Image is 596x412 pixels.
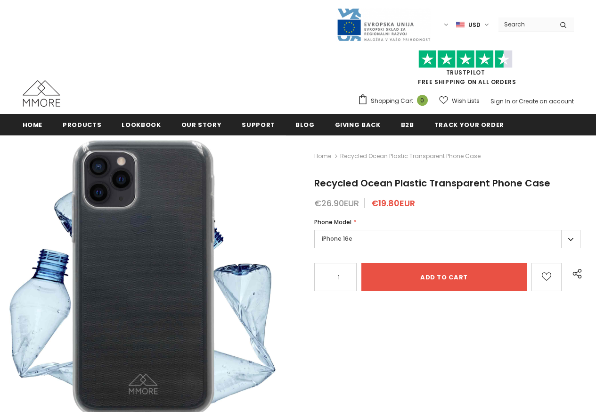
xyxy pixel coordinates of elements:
a: B2B [401,114,414,135]
span: Lookbook [122,120,161,129]
span: or [512,97,517,105]
a: Products [63,114,101,135]
span: €19.80EUR [371,197,415,209]
a: Home [23,114,43,135]
span: support [242,120,275,129]
img: USD [456,21,465,29]
span: B2B [401,120,414,129]
a: Shopping Cart 0 [358,94,433,108]
span: €26.90EUR [314,197,359,209]
a: support [242,114,275,135]
span: Wish Lists [452,96,480,106]
input: Search Site [498,17,553,31]
a: Our Story [181,114,222,135]
a: Blog [295,114,315,135]
img: MMORE Cases [23,80,60,107]
a: Sign In [490,97,510,105]
img: Javni Razpis [336,8,431,42]
span: Products [63,120,101,129]
span: Recycled Ocean Plastic Transparent Phone Case [340,151,481,162]
span: FREE SHIPPING ON ALL ORDERS [358,54,574,86]
span: Giving back [335,120,381,129]
span: Shopping Cart [371,96,413,106]
a: Create an account [519,97,574,105]
a: Trustpilot [446,68,485,76]
a: Home [314,151,331,162]
span: USD [468,20,481,30]
label: iPhone 16e [314,230,580,248]
a: Lookbook [122,114,161,135]
span: Phone Model [314,218,351,226]
span: Track your order [434,120,504,129]
span: Our Story [181,120,222,129]
a: Track your order [434,114,504,135]
span: Recycled Ocean Plastic Transparent Phone Case [314,177,550,190]
a: Wish Lists [439,92,480,109]
span: 0 [417,95,428,106]
input: Add to cart [361,263,527,291]
a: Giving back [335,114,381,135]
span: Home [23,120,43,129]
span: Blog [295,120,315,129]
a: Javni Razpis [336,20,431,28]
img: Trust Pilot Stars [418,50,513,68]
